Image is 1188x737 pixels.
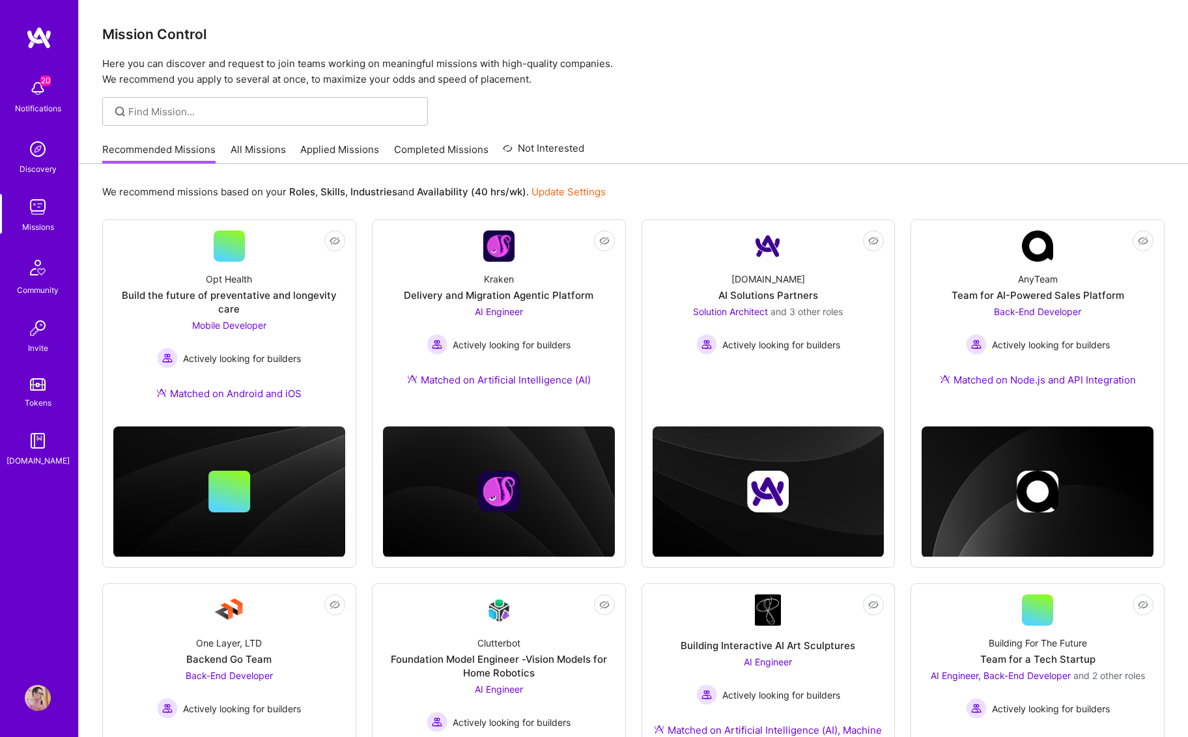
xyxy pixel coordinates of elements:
b: Availability (40 hrs/wk) [417,186,526,198]
span: AI Engineer [475,684,523,695]
i: icon EyeClosed [1138,600,1148,610]
span: Actively looking for builders [992,338,1110,352]
div: Community [17,283,59,297]
img: Community [22,252,53,283]
i: icon EyeClosed [868,236,879,246]
img: Actively looking for builders [427,712,447,732]
a: All Missions [231,143,286,164]
b: Roles [289,186,315,198]
a: Company LogoAnyTeamTeam for AI-Powered Sales PlatformBack-End Developer Actively looking for buil... [922,230,1153,402]
p: Here you can discover and request to join teams working on meaningful missions with high-quality ... [102,56,1165,87]
div: Kraken [484,272,514,286]
img: Invite [25,315,51,341]
span: Actively looking for builders [453,716,571,729]
i: icon EyeClosed [868,600,879,610]
img: Company logo [478,471,520,512]
span: Solution Architect [693,306,768,317]
a: Recommended Missions [102,143,216,164]
img: Ateam Purple Icon [407,374,417,384]
img: Actively looking for builders [966,334,987,355]
span: 20 [40,76,51,86]
a: Completed Missions [394,143,488,164]
a: Not Interested [503,141,584,164]
img: Actively looking for builders [696,334,717,355]
span: Actively looking for builders [453,338,571,352]
img: bell [25,76,51,102]
img: Actively looking for builders [157,348,178,368]
span: AI Engineer, Back-End Developer [931,670,1071,681]
img: cover [113,426,345,557]
a: Update Settings [531,186,606,198]
img: guide book [25,428,51,454]
img: cover [653,426,884,557]
div: Matched on Artificial Intelligence (AI) [407,373,591,387]
img: discovery [25,136,51,162]
span: and 3 other roles [771,306,843,317]
div: Building Interactive AI Art Sculptures [681,639,855,652]
img: logo [26,26,52,49]
img: Company Logo [483,230,515,262]
div: Build the future of preventative and longevity care [113,288,345,316]
i: icon EyeClosed [599,600,610,610]
div: Missions [22,220,54,234]
div: Invite [28,341,48,355]
img: Ateam Purple Icon [654,724,664,734]
img: Company Logo [214,594,245,626]
img: Actively looking for builders [696,684,717,705]
div: Notifications [15,102,61,115]
div: Team for AI-Powered Sales Platform [952,288,1124,302]
div: Tokens [25,396,51,410]
span: Actively looking for builders [722,688,840,702]
div: Building For The Future [989,636,1087,650]
div: Foundation Model Engineer -Vision Models for Home Robotics [383,652,615,680]
div: [DOMAIN_NAME] [7,454,70,467]
div: AnyTeam [1018,272,1058,286]
img: Actively looking for builders [157,698,178,719]
i: icon EyeClosed [330,600,340,610]
div: Backend Go Team [186,652,272,666]
span: Actively looking for builders [183,702,301,716]
div: Matched on Node.js and API Integration [940,373,1136,387]
input: Find Mission... [128,105,418,118]
span: Back-End Developer [994,306,1081,317]
div: AI Solutions Partners [718,288,818,302]
a: User Avatar [21,685,54,711]
div: Delivery and Migration Agentic Platform [404,288,593,302]
img: Company Logo [752,230,784,262]
img: Ateam Purple Icon [156,387,167,398]
img: teamwork [25,194,51,220]
span: Actively looking for builders [722,338,840,352]
img: Company Logo [755,594,781,626]
img: User Avatar [25,685,51,711]
img: Actively looking for builders [427,334,447,355]
div: Matched on Android and iOS [156,387,302,400]
b: Industries [350,186,397,198]
div: Opt Health [206,272,252,286]
span: Actively looking for builders [183,352,301,365]
img: cover [383,426,615,557]
div: One Layer, LTD [196,636,262,650]
span: Actively looking for builders [992,702,1110,716]
a: Opt HealthBuild the future of preventative and longevity careMobile Developer Actively looking fo... [113,230,345,416]
span: Mobile Developer [192,320,266,331]
div: Team for a Tech Startup [980,652,1096,666]
img: Actively looking for builders [966,698,987,719]
i: icon EyeClosed [1138,236,1148,246]
img: Ateam Purple Icon [940,374,950,384]
a: Company LogoKrakenDelivery and Migration Agentic PlatformAI Engineer Actively looking for builder... [383,230,615,402]
a: Applied Missions [300,143,379,164]
a: Company Logo[DOMAIN_NAME]AI Solutions PartnersSolution Architect and 3 other rolesActively lookin... [653,230,884,389]
div: Clutterbot [477,636,520,650]
img: Company Logo [1022,230,1053,262]
img: Company logo [747,471,789,512]
span: and 2 other roles [1073,670,1145,681]
div: [DOMAIN_NAME] [731,272,805,286]
p: We recommend missions based on your , , and . [102,185,606,199]
img: cover [922,426,1153,558]
i: icon EyeClosed [330,236,340,246]
img: Company logo [1017,471,1058,512]
span: Back-End Developer [186,670,273,681]
h3: Mission Control [102,26,1165,42]
span: AI Engineer [475,306,523,317]
div: Discovery [20,162,57,176]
